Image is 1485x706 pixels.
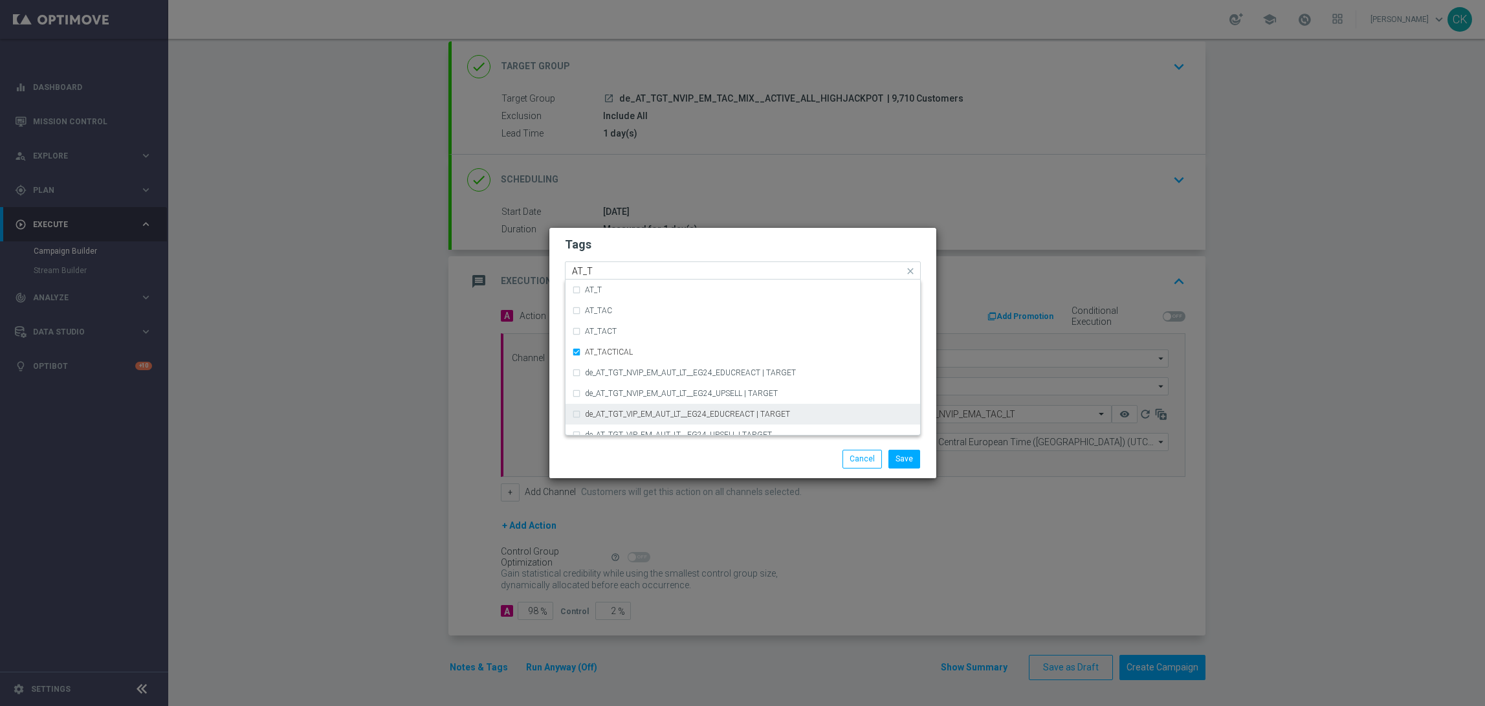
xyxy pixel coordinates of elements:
[888,450,920,468] button: Save
[565,261,921,280] ng-select: AT_TACTICAL
[585,390,778,397] label: de_AT_TGT_NVIP_EM_AUT_LT__EG24_UPSELL | TARGET
[565,280,921,436] ng-dropdown-panel: Options list
[842,450,882,468] button: Cancel
[585,286,602,294] label: AT_T
[585,369,796,377] label: de_AT_TGT_NVIP_EM_AUT_LT__EG24_EDUCREACT | TARGET
[585,431,772,439] label: de_AT_TGT_VIP_EM_AUT_LT__EG24_UPSELL | TARGET
[585,307,612,314] label: AT_TAC
[585,327,617,335] label: AT_TACT
[572,362,914,383] div: de_AT_TGT_NVIP_EM_AUT_LT__EG24_EDUCREACT | TARGET
[572,404,914,425] div: de_AT_TGT_VIP_EM_AUT_LT__EG24_EDUCREACT | TARGET
[565,237,921,252] h2: Tags
[585,410,790,418] label: de_AT_TGT_VIP_EM_AUT_LT__EG24_EDUCREACT | TARGET
[572,280,914,300] div: AT_T
[585,348,633,356] label: AT_TACTICAL
[572,383,914,404] div: de_AT_TGT_NVIP_EM_AUT_LT__EG24_UPSELL | TARGET
[572,425,914,445] div: de_AT_TGT_VIP_EM_AUT_LT__EG24_UPSELL | TARGET
[572,342,914,362] div: AT_TACTICAL
[572,321,914,342] div: AT_TACT
[572,300,914,321] div: AT_TAC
